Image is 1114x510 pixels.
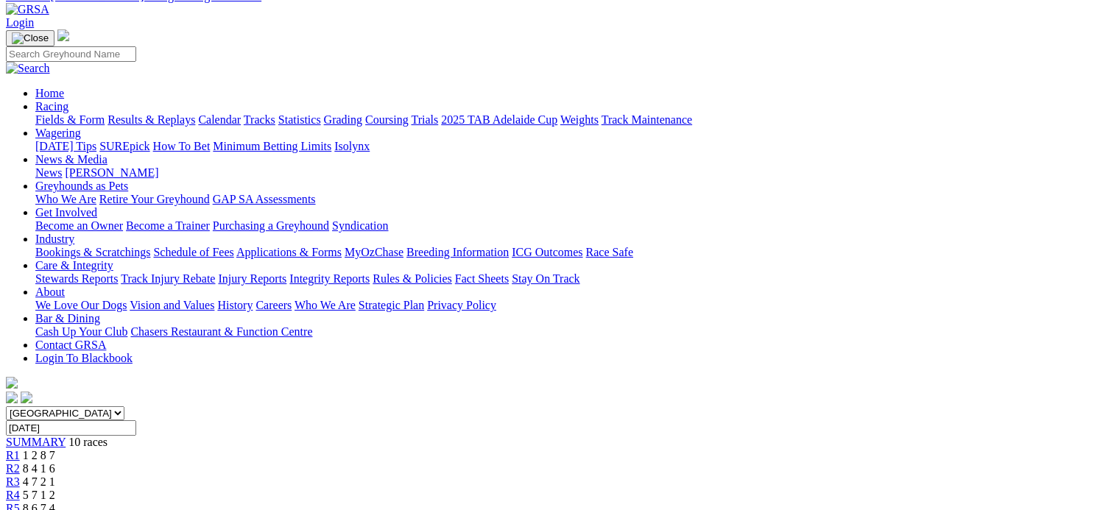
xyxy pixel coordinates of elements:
a: Privacy Policy [427,299,496,311]
a: Schedule of Fees [153,246,233,258]
a: GAP SA Assessments [213,193,316,205]
div: Wagering [35,140,1108,153]
a: R1 [6,449,20,461]
span: 5 7 1 2 [23,489,55,501]
a: Become an Owner [35,219,123,232]
a: Care & Integrity [35,259,113,272]
a: [PERSON_NAME] [65,166,158,179]
a: Get Involved [35,206,97,219]
img: twitter.svg [21,392,32,403]
a: Track Maintenance [602,113,692,126]
div: Greyhounds as Pets [35,193,1108,206]
a: SUMMARY [6,436,66,448]
a: R2 [6,462,20,475]
a: Become a Trainer [126,219,210,232]
a: Coursing [365,113,409,126]
a: We Love Our Dogs [35,299,127,311]
input: Select date [6,420,136,436]
a: About [35,286,65,298]
a: Bookings & Scratchings [35,246,150,258]
a: [DATE] Tips [35,140,96,152]
a: Racing [35,100,68,113]
a: Greyhounds as Pets [35,180,128,192]
a: Weights [560,113,599,126]
a: Home [35,87,64,99]
img: logo-grsa-white.png [6,377,18,389]
img: Search [6,62,50,75]
a: History [217,299,253,311]
a: Applications & Forms [236,246,342,258]
a: Stay On Track [512,272,579,285]
a: Login To Blackbook [35,352,133,364]
a: Isolynx [334,140,370,152]
a: Who We Are [295,299,356,311]
img: GRSA [6,3,49,16]
a: Grading [324,113,362,126]
a: Statistics [278,113,321,126]
a: Injury Reports [218,272,286,285]
a: Careers [255,299,292,311]
a: Syndication [332,219,388,232]
a: Contact GRSA [35,339,106,351]
a: Cash Up Your Club [35,325,127,338]
a: Minimum Betting Limits [213,140,331,152]
a: Who We Are [35,193,96,205]
a: Track Injury Rebate [121,272,215,285]
div: Racing [35,113,1108,127]
div: Get Involved [35,219,1108,233]
a: Stewards Reports [35,272,118,285]
span: 4 7 2 1 [23,475,55,488]
a: Login [6,16,34,29]
a: Industry [35,233,74,245]
div: Industry [35,246,1108,259]
a: MyOzChase [345,246,403,258]
a: Fact Sheets [455,272,509,285]
a: Wagering [35,127,81,139]
div: About [35,299,1108,312]
div: Care & Integrity [35,272,1108,286]
a: Retire Your Greyhound [99,193,210,205]
img: facebook.svg [6,392,18,403]
a: Race Safe [585,246,632,258]
a: News & Media [35,153,107,166]
span: 1 2 8 7 [23,449,55,461]
a: Bar & Dining [35,312,100,325]
a: Purchasing a Greyhound [213,219,329,232]
input: Search [6,46,136,62]
a: Vision and Values [130,299,214,311]
div: News & Media [35,166,1108,180]
a: Fields & Form [35,113,105,126]
a: Calendar [198,113,241,126]
button: Toggle navigation [6,30,54,46]
a: Rules & Policies [373,272,452,285]
a: ICG Outcomes [512,246,582,258]
a: Strategic Plan [359,299,424,311]
span: 10 races [68,436,107,448]
a: Integrity Reports [289,272,370,285]
a: R3 [6,475,20,488]
img: logo-grsa-white.png [57,29,69,41]
a: Breeding Information [406,246,509,258]
a: 2025 TAB Adelaide Cup [441,113,557,126]
a: Trials [411,113,438,126]
a: How To Bet [153,140,211,152]
a: News [35,166,62,179]
a: R4 [6,489,20,501]
a: SUREpick [99,140,149,152]
span: 8 4 1 6 [23,462,55,475]
div: Bar & Dining [35,325,1108,339]
img: Close [12,32,49,44]
a: Chasers Restaurant & Function Centre [130,325,312,338]
a: Results & Replays [107,113,195,126]
a: Tracks [244,113,275,126]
